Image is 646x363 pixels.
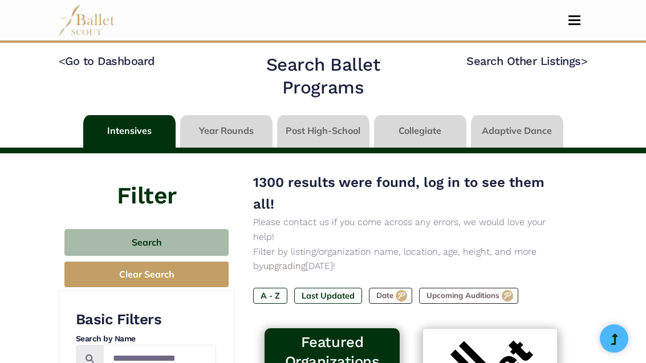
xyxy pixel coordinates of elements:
a: upgrading [263,260,306,271]
a: Search Other Listings> [466,54,587,68]
h3: Basic Filters [76,310,216,329]
li: Adaptive Dance [469,115,566,148]
p: Please contact us if you come across any errors, we would love your help! [253,215,570,244]
p: Filter by listing/organization name, location, age, height, and more by [DATE]! [253,244,570,274]
li: Collegiate [372,115,469,148]
label: Date [369,288,412,304]
button: Search [64,229,229,256]
code: > [581,54,588,68]
code: < [59,54,66,68]
a: <Go to Dashboard [59,54,155,68]
label: Last Updated [294,288,362,304]
label: A - Z [253,288,287,304]
h2: Search Ballet Programs [226,54,420,100]
label: Upcoming Auditions [419,288,518,304]
li: Intensives [81,115,178,148]
h4: Filter [59,153,235,213]
button: Toggle navigation [561,15,588,26]
li: Year Rounds [178,115,275,148]
h4: Search by Name [76,333,216,345]
span: 1300 results were found, log in to see them all! [253,174,545,212]
li: Post High-School [275,115,372,148]
button: Clear Search [64,262,229,287]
